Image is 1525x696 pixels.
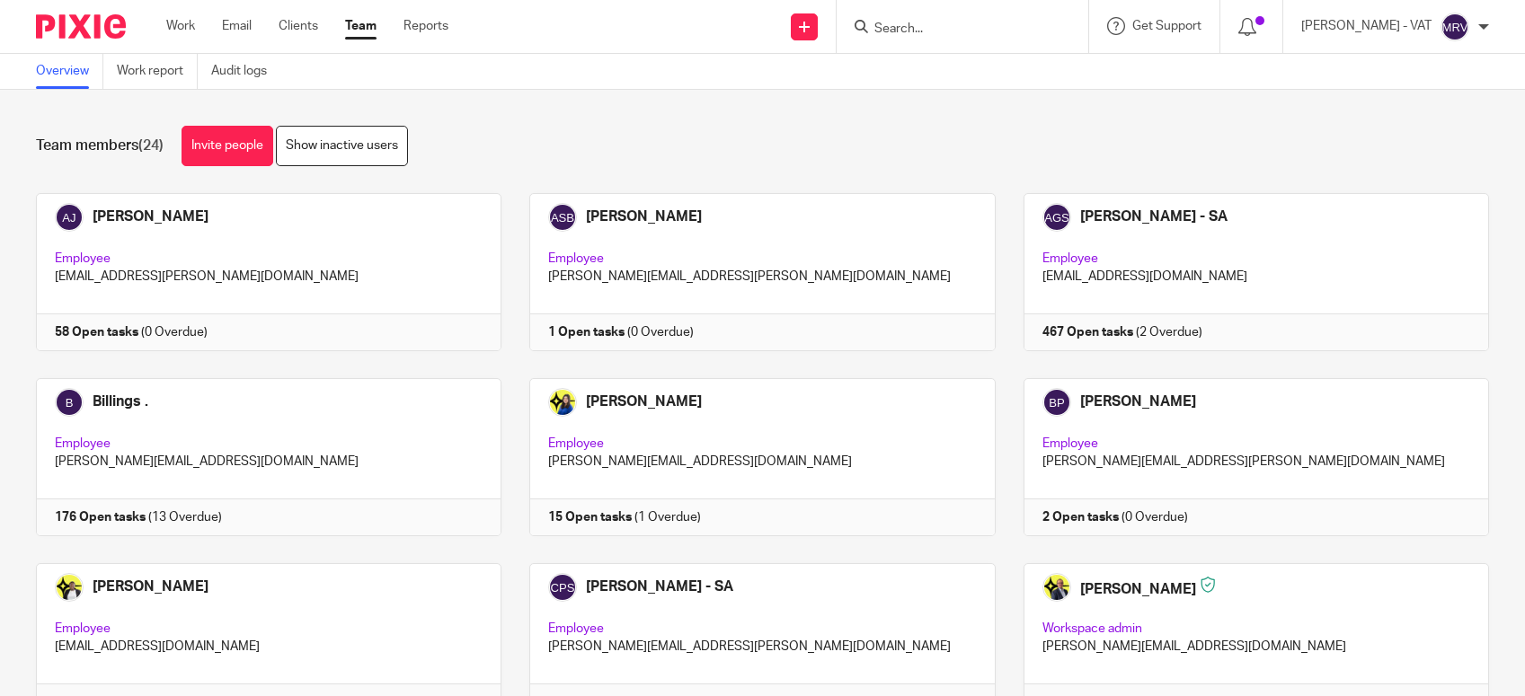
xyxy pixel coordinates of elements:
[276,126,408,166] a: Show inactive users
[166,17,195,35] a: Work
[211,54,280,89] a: Audit logs
[138,138,164,153] span: (24)
[403,17,448,35] a: Reports
[36,14,126,39] img: Pixie
[1132,20,1201,32] span: Get Support
[222,17,252,35] a: Email
[182,126,273,166] a: Invite people
[36,137,164,155] h1: Team members
[279,17,318,35] a: Clients
[1441,13,1469,41] img: svg%3E
[873,22,1034,38] input: Search
[36,54,103,89] a: Overview
[1301,17,1432,35] p: [PERSON_NAME] - VAT
[117,54,198,89] a: Work report
[345,17,377,35] a: Team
